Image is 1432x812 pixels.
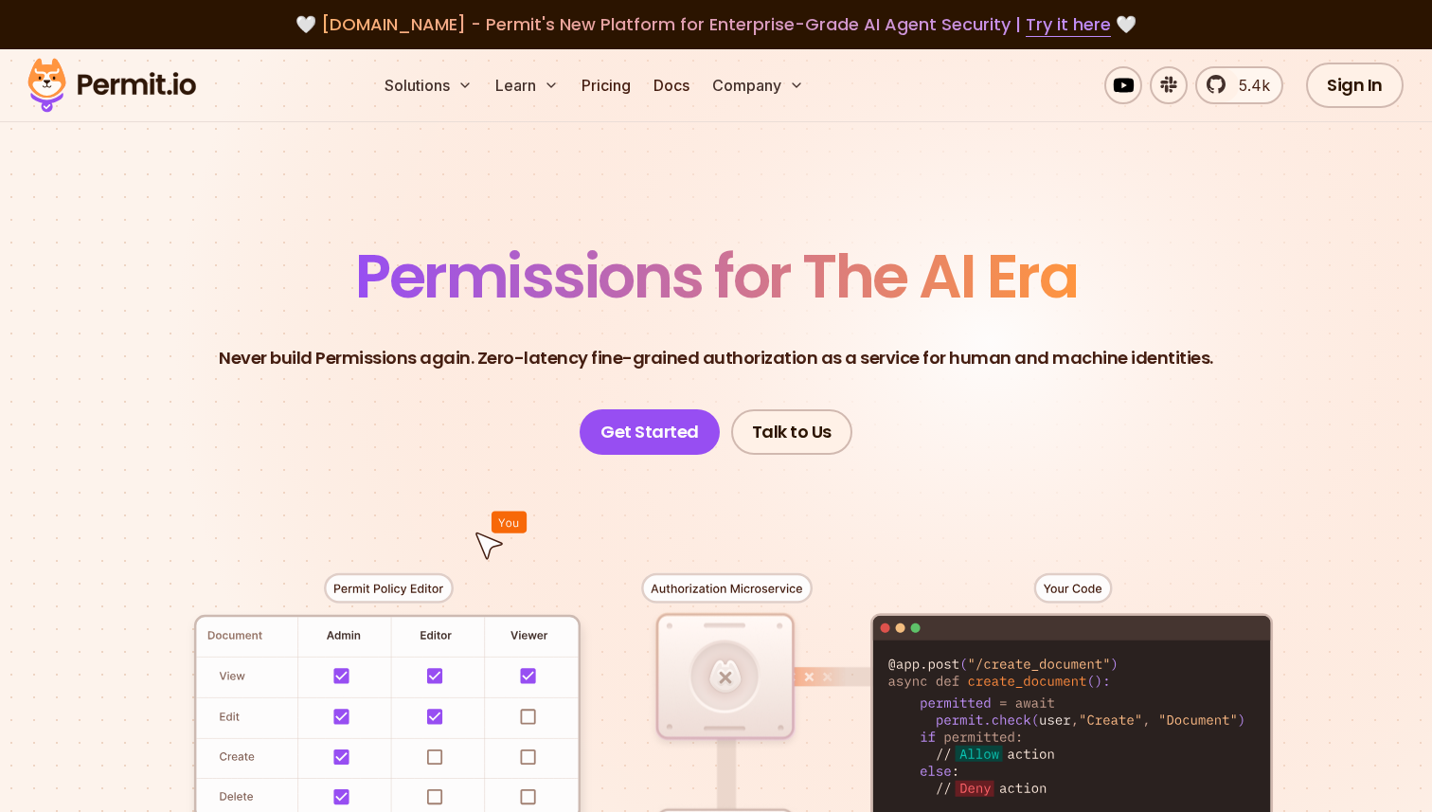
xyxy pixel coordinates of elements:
button: Solutions [377,66,480,104]
a: Try it here [1026,12,1111,37]
span: [DOMAIN_NAME] - Permit's New Platform for Enterprise-Grade AI Agent Security | [321,12,1111,36]
div: 🤍 🤍 [45,11,1387,38]
a: Sign In [1306,63,1404,108]
p: Never build Permissions again. Zero-latency fine-grained authorization as a service for human and... [219,345,1213,371]
button: Company [705,66,812,104]
img: Permit logo [19,53,205,117]
a: Get Started [580,409,720,455]
a: Docs [646,66,697,104]
a: Talk to Us [731,409,852,455]
button: Learn [488,66,566,104]
a: Pricing [574,66,638,104]
span: 5.4k [1227,74,1270,97]
a: 5.4k [1195,66,1283,104]
span: Permissions for The AI Era [355,234,1077,318]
